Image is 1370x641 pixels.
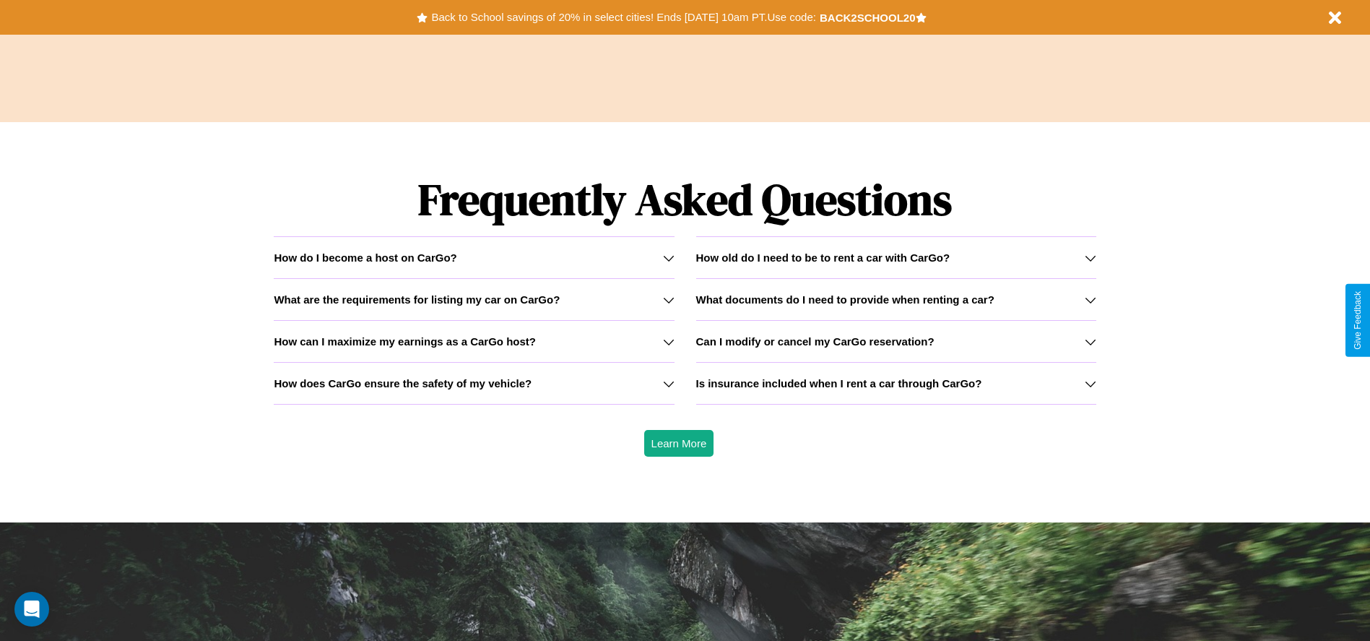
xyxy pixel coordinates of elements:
[820,12,916,24] b: BACK2SCHOOL20
[644,430,714,457] button: Learn More
[274,377,532,390] h3: How does CarGo ensure the safety of my vehicle?
[274,251,456,264] h3: How do I become a host on CarGo?
[696,335,935,348] h3: Can I modify or cancel my CarGo reservation?
[1353,291,1363,350] div: Give Feedback
[696,377,982,390] h3: Is insurance included when I rent a car through CarGo?
[696,293,994,306] h3: What documents do I need to provide when renting a car?
[428,7,819,27] button: Back to School savings of 20% in select cities! Ends [DATE] 10am PT.Use code:
[274,335,536,348] h3: How can I maximize my earnings as a CarGo host?
[14,592,49,627] div: Open Intercom Messenger
[696,251,950,264] h3: How old do I need to be to rent a car with CarGo?
[274,293,560,306] h3: What are the requirements for listing my car on CarGo?
[274,163,1096,236] h1: Frequently Asked Questions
